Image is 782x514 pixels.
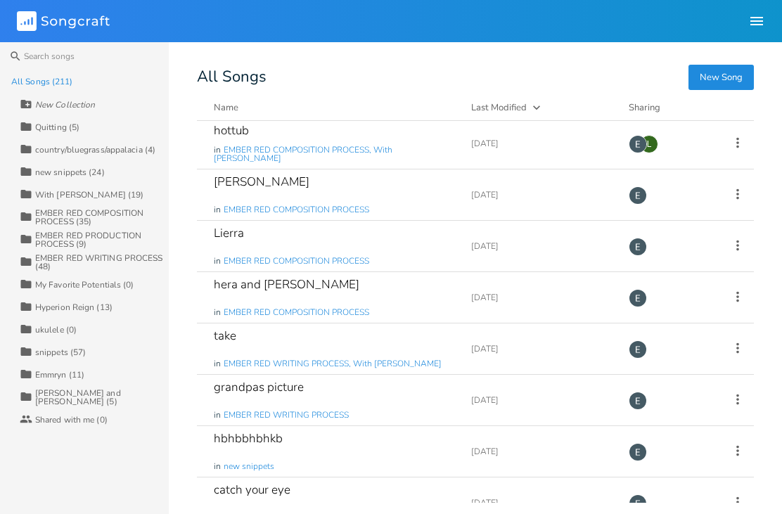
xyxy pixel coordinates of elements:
span: in [214,307,221,319]
div: EMBER RED PRODUCTION PROCESS (9) [35,231,169,248]
div: New Collection [35,101,95,109]
span: EMBER RED WRITING PROCESS [224,409,349,421]
span: in [214,461,221,473]
span: EMBER RED COMPOSITION PROCESS [224,204,369,216]
div: [DATE] [471,139,612,148]
button: New Song [688,65,754,90]
button: Last Modified [471,101,612,115]
div: [DATE] [471,191,612,199]
div: [DATE] [471,499,612,507]
div: [PERSON_NAME] [214,176,309,188]
img: Emma Markert [629,289,647,307]
div: Quitting (5) [35,123,79,131]
div: Last Modified [471,101,527,114]
img: Emma Markert [629,340,647,359]
img: Emma Markert [629,494,647,513]
div: Lierra [214,227,244,239]
div: Name [214,101,238,114]
div: catch your eye [214,484,290,496]
div: Hyperion Reign (13) [35,303,113,311]
div: new snippets (24) [35,168,105,176]
div: Emmryn (11) [35,371,84,379]
div: take [214,330,236,342]
div: country/bluegrass/appalacia (4) [35,146,155,154]
div: [DATE] [471,396,612,404]
div: hera and [PERSON_NAME] [214,278,359,290]
span: in [214,409,221,421]
div: hottub [214,124,249,136]
div: [DATE] [471,345,612,353]
span: in [214,358,221,370]
div: All Songs (211) [11,77,73,86]
div: Sharing [629,101,713,115]
div: snippets (57) [35,348,86,356]
div: My Favorite Potentials (0) [35,281,134,289]
div: EMBER RED COMPOSITION PROCESS (35) [35,209,169,226]
div: [DATE] [471,293,612,302]
img: Emma Markert [629,392,647,410]
div: [PERSON_NAME] and [PERSON_NAME] (5) [35,389,169,406]
div: With [PERSON_NAME] (19) [35,191,143,199]
div: hbhbbhbhkb [214,432,283,444]
span: new snippets [224,461,274,473]
span: in [214,255,221,267]
div: ukulele (0) [35,326,77,334]
div: Shared with me (0) [35,416,108,424]
span: in [214,204,221,216]
span: in [214,144,221,156]
img: Emma Markert [629,443,647,461]
div: [DATE] [471,242,612,250]
div: All Songs [197,70,754,84]
div: [DATE] [471,447,612,456]
div: EMBER RED WRITING PROCESS (48) [35,254,169,271]
div: leighmarguerite01 [640,135,658,153]
img: Emma Markert [629,238,647,256]
span: EMBER RED WRITING PROCESS, With [PERSON_NAME] [224,358,442,370]
img: Emma Markert [629,135,647,153]
span: EMBER RED COMPOSITION PROCESS, With [PERSON_NAME] [214,144,392,165]
span: EMBER RED COMPOSITION PROCESS [224,255,369,267]
span: EMBER RED COMPOSITION PROCESS [224,307,369,319]
div: grandpas picture [214,381,304,393]
img: Emma Markert [629,186,647,205]
button: Name [214,101,454,115]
